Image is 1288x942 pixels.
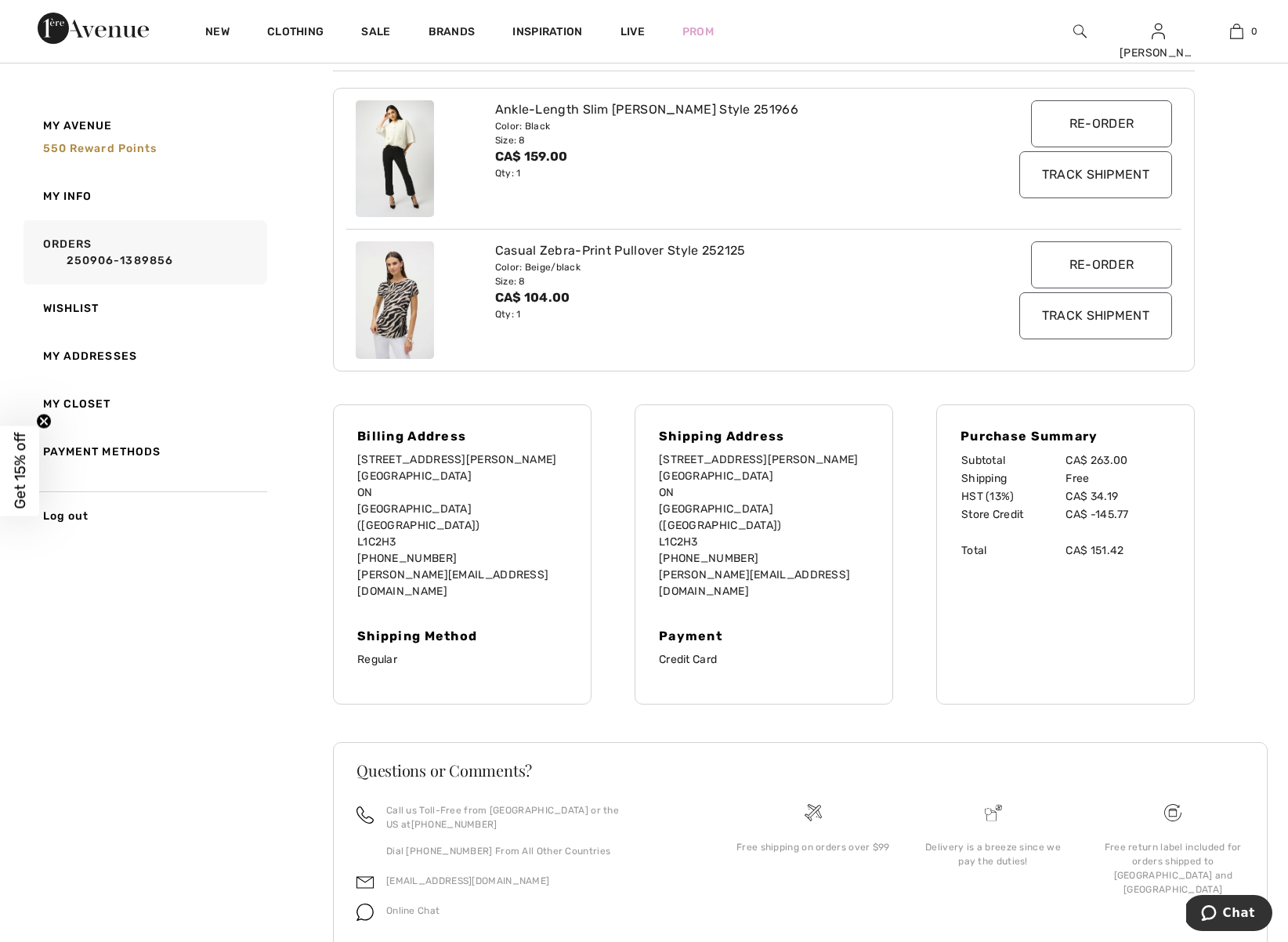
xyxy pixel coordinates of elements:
div: Size: 8 [495,274,964,288]
img: Free shipping on orders over $99 [1164,804,1181,821]
td: Store Credit [961,505,1065,524]
div: Delivery is a breeze since we pay the duties! [916,840,1071,868]
div: Color: Black [495,119,964,133]
a: [EMAIL_ADDRESS][DOMAIN_NAME] [386,875,549,886]
td: CA$ 34.19 [1065,487,1170,505]
h4: Payment [659,629,869,643]
a: Payment Methods [20,428,267,476]
input: Re-order [1031,100,1172,147]
td: CA$ -145.77 [1065,505,1170,524]
a: My Info [20,172,267,220]
td: CA$ 263.00 [1065,451,1170,469]
span: 0 [1251,24,1257,38]
div: Qty: 1 [495,166,964,180]
p: [STREET_ADDRESS][PERSON_NAME] [GEOGRAPHIC_DATA] ON [GEOGRAPHIC_DATA] ([GEOGRAPHIC_DATA]) L1C2H3 [... [357,451,567,600]
span: Get 15% off [11,433,29,509]
p: Regular [357,651,567,668]
div: [PERSON_NAME] [1120,45,1196,61]
iframe: Opens a widget where you can chat to one of our agents [1186,895,1272,934]
div: Casual Zebra-Print Pullover Style 252125 [495,241,964,260]
h4: Purchase Summary [961,429,1170,444]
div: Color: Beige/black [495,260,964,274]
td: CA$ 151.42 [1065,542,1170,560]
input: Track Shipment [1019,151,1172,198]
img: My Info [1152,22,1165,41]
img: call [356,806,374,824]
a: My Addresses [20,332,267,380]
p: [STREET_ADDRESS][PERSON_NAME] [GEOGRAPHIC_DATA] ON [GEOGRAPHIC_DATA] ([GEOGRAPHIC_DATA]) L1C2H3 [... [659,451,869,600]
div: CA$ 104.00 [495,288,964,307]
img: search the website [1073,22,1087,41]
p: Dial [PHONE_NUMBER] From All Other Countries [386,844,704,858]
a: My Closet [20,380,267,428]
input: Track Shipment [1019,292,1172,339]
td: Total [961,542,1065,560]
div: Ankle-Length Slim [PERSON_NAME] Style 251966 [495,100,964,119]
h3: Questions or Comments? [356,763,1244,778]
a: Sale [361,25,390,42]
div: Free shipping on orders over $99 [736,840,891,854]
div: Free return label included for orders shipped to [GEOGRAPHIC_DATA] and [GEOGRAPHIC_DATA] [1095,840,1250,897]
a: Clothing [267,25,324,42]
span: Inspiration [512,25,582,42]
div: CA$ 159.00 [495,147,964,166]
a: Live [620,24,645,40]
p: Call us Toll-Free from [GEOGRAPHIC_DATA] or the US at [386,803,704,831]
img: Delivery is a breeze since we pay the duties! [985,804,1002,821]
img: Free shipping on orders over $99 [805,804,822,821]
a: New [205,25,230,42]
img: email [356,874,374,891]
h4: Billing Address [357,429,567,444]
td: Free [1065,469,1170,487]
div: Qty: 1 [495,307,964,321]
a: Brands [429,25,476,42]
img: 1ère Avenue [38,13,149,44]
a: 250906-1389856 [43,252,262,269]
span: 550 Reward points [43,142,157,155]
a: Prom [682,24,714,40]
a: Orders [20,220,267,284]
button: Close teaser [36,414,52,429]
img: My Bag [1230,22,1243,41]
h4: Shipping Address [659,429,869,444]
a: Sign In [1152,24,1165,38]
td: Shipping [961,469,1065,487]
div: Size: 8 [495,133,964,147]
img: joseph-ribkoff-pants-black_251966c_1_6f82_search.jpg [356,100,434,218]
img: chat [356,904,374,921]
h4: Shipping Method [357,629,567,643]
td: HST (13%) [961,487,1065,505]
img: joseph-ribkoff-tops-beige-black_252125_1_ff74_search.jpg [356,241,434,359]
a: Wishlist [20,284,267,332]
input: Re-order [1031,241,1172,288]
td: Subtotal [961,451,1065,469]
span: Online Chat [386,905,440,916]
p: Credit Card [659,651,869,668]
span: My Avenue [43,118,113,134]
a: Log out [20,491,267,540]
a: [PHONE_NUMBER] [411,819,497,830]
a: 0 [1198,22,1275,41]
